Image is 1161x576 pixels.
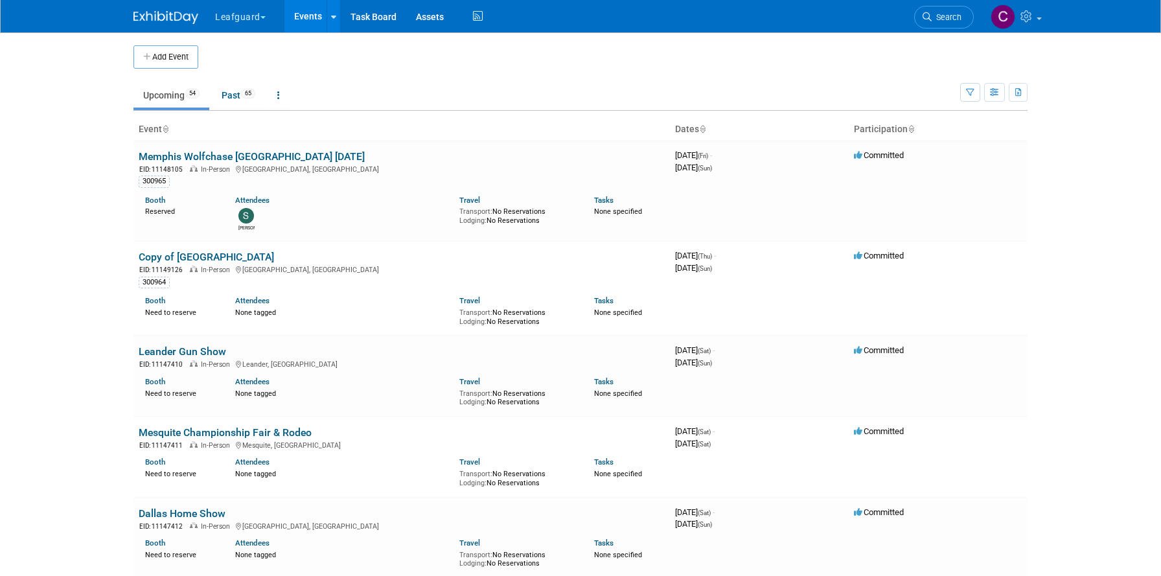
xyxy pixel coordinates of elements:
[459,387,575,407] div: No Reservations No Reservations
[238,208,254,224] img: Stephanie Luke
[139,523,188,530] span: EID: 11147412
[139,150,365,163] a: Memphis Wolfchase [GEOGRAPHIC_DATA] [DATE]
[212,83,265,108] a: Past65
[145,296,165,305] a: Booth
[849,119,1028,141] th: Participation
[190,165,198,172] img: In-Person Event
[854,150,904,160] span: Committed
[459,216,487,225] span: Lodging:
[133,11,198,24] img: ExhibitDay
[190,360,198,367] img: In-Person Event
[162,124,168,134] a: Sort by Event Name
[139,442,188,449] span: EID: 11147411
[241,89,255,98] span: 65
[201,266,234,274] span: In-Person
[698,152,708,159] span: (Fri)
[459,457,480,467] a: Travel
[139,507,225,520] a: Dallas Home Show
[190,266,198,272] img: In-Person Event
[698,165,712,172] span: (Sun)
[594,207,642,216] span: None specified
[145,457,165,467] a: Booth
[459,308,492,317] span: Transport:
[675,163,712,172] span: [DATE]
[459,470,492,478] span: Transport:
[235,538,270,547] a: Attendees
[459,559,487,568] span: Lodging:
[145,196,165,205] a: Booth
[201,522,234,531] span: In-Person
[698,441,711,448] span: (Sat)
[190,441,198,448] img: In-Person Event
[235,196,270,205] a: Attendees
[675,507,715,517] span: [DATE]
[698,509,711,516] span: (Sat)
[698,253,712,260] span: (Thu)
[459,207,492,216] span: Transport:
[698,428,711,435] span: (Sat)
[145,205,216,216] div: Reserved
[675,345,715,355] span: [DATE]
[235,467,450,479] div: None tagged
[459,306,575,326] div: No Reservations No Reservations
[698,265,712,272] span: (Sun)
[145,548,216,560] div: Need to reserve
[133,45,198,69] button: Add Event
[139,264,665,275] div: [GEOGRAPHIC_DATA], [GEOGRAPHIC_DATA]
[139,361,188,368] span: EID: 11147410
[698,521,712,528] span: (Sun)
[459,296,480,305] a: Travel
[459,196,480,205] a: Travel
[139,277,170,288] div: 300964
[713,345,715,355] span: -
[139,439,665,450] div: Mesquite, [GEOGRAPHIC_DATA]
[139,345,226,358] a: Leander Gun Show
[670,119,849,141] th: Dates
[201,441,234,450] span: In-Person
[713,507,715,517] span: -
[675,519,712,529] span: [DATE]
[594,308,642,317] span: None specified
[594,551,642,559] span: None specified
[594,457,614,467] a: Tasks
[139,426,312,439] a: Mesquite Championship Fair & Rodeo
[190,522,198,529] img: In-Person Event
[459,398,487,406] span: Lodging:
[145,467,216,479] div: Need to reserve
[139,163,665,174] div: [GEOGRAPHIC_DATA], [GEOGRAPHIC_DATA]
[594,389,642,398] span: None specified
[145,306,216,317] div: Need to reserve
[459,548,575,568] div: No Reservations No Reservations
[459,377,480,386] a: Travel
[675,263,712,273] span: [DATE]
[235,548,450,560] div: None tagged
[459,479,487,487] span: Lodging:
[235,306,450,317] div: None tagged
[594,196,614,205] a: Tasks
[675,439,711,448] span: [DATE]
[459,205,575,225] div: No Reservations No Reservations
[139,266,188,273] span: EID: 11149126
[713,426,715,436] span: -
[145,377,165,386] a: Booth
[991,5,1015,29] img: Clayton Stackpole
[459,538,480,547] a: Travel
[235,387,450,398] div: None tagged
[145,538,165,547] a: Booth
[594,470,642,478] span: None specified
[675,150,712,160] span: [DATE]
[139,358,665,369] div: Leander, [GEOGRAPHIC_DATA]
[699,124,706,134] a: Sort by Start Date
[854,251,904,260] span: Committed
[185,89,200,98] span: 54
[235,296,270,305] a: Attendees
[714,251,716,260] span: -
[133,83,209,108] a: Upcoming54
[675,358,712,367] span: [DATE]
[235,457,270,467] a: Attendees
[238,224,255,231] div: Stephanie Luke
[698,347,711,354] span: (Sat)
[594,538,614,547] a: Tasks
[594,377,614,386] a: Tasks
[459,551,492,559] span: Transport:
